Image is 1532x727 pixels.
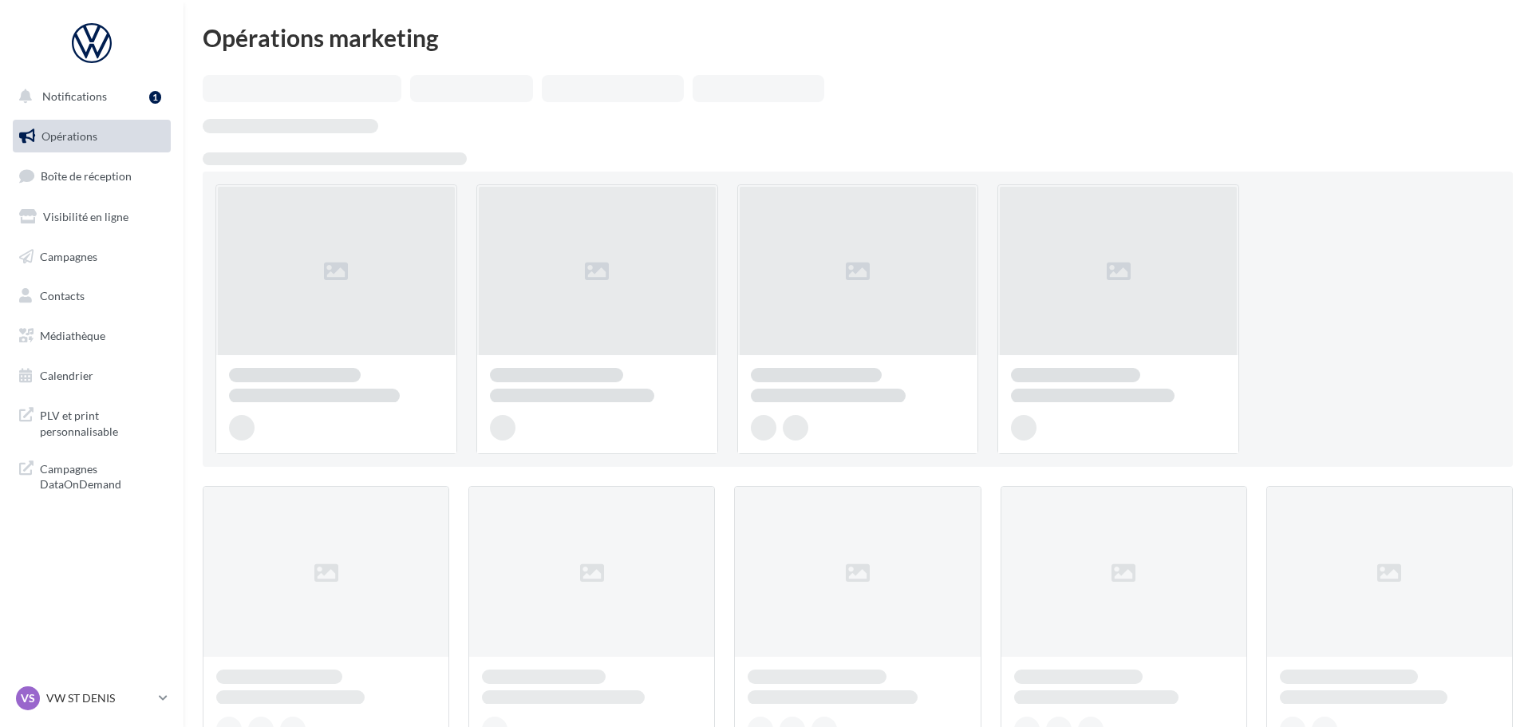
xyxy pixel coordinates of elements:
[21,690,35,706] span: VS
[149,91,161,104] div: 1
[10,159,174,193] a: Boîte de réception
[41,169,132,183] span: Boîte de réception
[203,26,1513,49] div: Opérations marketing
[10,359,174,393] a: Calendrier
[41,129,97,143] span: Opérations
[10,398,174,445] a: PLV et print personnalisable
[46,690,152,706] p: VW ST DENIS
[13,683,171,713] a: VS VW ST DENIS
[10,279,174,313] a: Contacts
[10,240,174,274] a: Campagnes
[10,319,174,353] a: Médiathèque
[40,405,164,439] span: PLV et print personnalisable
[40,458,164,492] span: Campagnes DataOnDemand
[43,210,128,223] span: Visibilité en ligne
[40,369,93,382] span: Calendrier
[10,80,168,113] button: Notifications 1
[40,289,85,302] span: Contacts
[42,89,107,103] span: Notifications
[40,329,105,342] span: Médiathèque
[10,120,174,153] a: Opérations
[10,200,174,234] a: Visibilité en ligne
[10,452,174,499] a: Campagnes DataOnDemand
[40,249,97,263] span: Campagnes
